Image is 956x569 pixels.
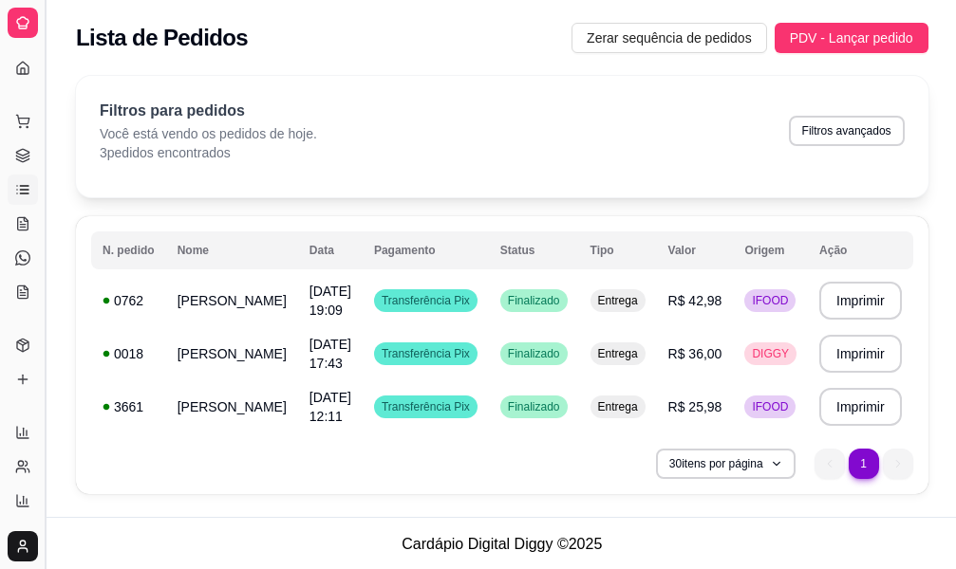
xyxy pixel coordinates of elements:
td: [PERSON_NAME] [166,380,298,433]
div: 3661 [103,397,155,416]
th: Nome [166,231,298,269]
span: Finalizado [504,346,564,361]
th: Tipo [579,231,657,269]
span: PDV - Lançar pedido [790,28,913,48]
th: Ação [808,231,913,269]
span: Entrega [594,346,642,361]
div: 0762 [103,291,155,310]
span: Finalizado [504,399,564,414]
button: 30itens por página [656,449,796,479]
button: Imprimir [819,335,902,373]
p: Você está vendo os pedidos de hoje. [100,124,317,143]
span: [DATE] 19:09 [309,284,351,318]
th: Status [489,231,579,269]
th: Origem [733,231,808,269]
th: N. pedido [91,231,166,269]
button: Zerar sequência de pedidos [572,23,767,53]
span: Transferência Pix [378,293,474,308]
li: pagination item 1 active [849,449,879,479]
div: 0018 [103,344,155,363]
th: Data [298,231,363,269]
nav: pagination navigation [805,439,923,488]
span: [DATE] 12:11 [309,390,351,424]
span: Transferência Pix [378,346,474,361]
span: IFOOD [748,399,792,414]
button: Imprimir [819,388,902,426]
span: Zerar sequência de pedidos [587,28,752,48]
span: R$ 25,98 [668,399,722,414]
span: Finalizado [504,293,564,308]
td: [PERSON_NAME] [166,274,298,327]
button: Filtros avançados [789,116,905,146]
span: R$ 42,98 [668,293,722,308]
h2: Lista de Pedidos [76,23,248,53]
p: Filtros para pedidos [100,100,317,122]
button: Imprimir [819,282,902,320]
span: IFOOD [748,293,792,308]
span: DIGGY [748,346,793,361]
span: Entrega [594,399,642,414]
th: Pagamento [363,231,489,269]
span: Entrega [594,293,642,308]
th: Valor [657,231,734,269]
button: PDV - Lançar pedido [775,23,928,53]
span: [DATE] 17:43 [309,337,351,371]
td: [PERSON_NAME] [166,327,298,380]
span: R$ 36,00 [668,346,722,361]
span: Transferência Pix [378,399,474,414]
p: 3 pedidos encontrados [100,143,317,162]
